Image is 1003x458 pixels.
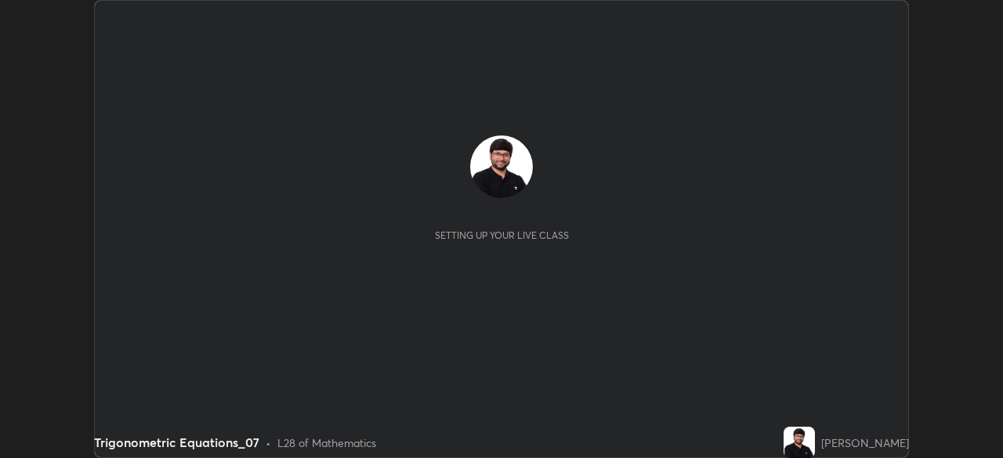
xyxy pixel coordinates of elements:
[277,435,376,451] div: L28 of Mathematics
[470,135,533,198] img: b848fd764a7e4825a0166bdee03c910a.jpg
[266,435,271,451] div: •
[94,433,259,452] div: Trigonometric Equations_07
[784,427,815,458] img: b848fd764a7e4825a0166bdee03c910a.jpg
[435,229,569,241] div: Setting up your live class
[821,435,909,451] div: [PERSON_NAME]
